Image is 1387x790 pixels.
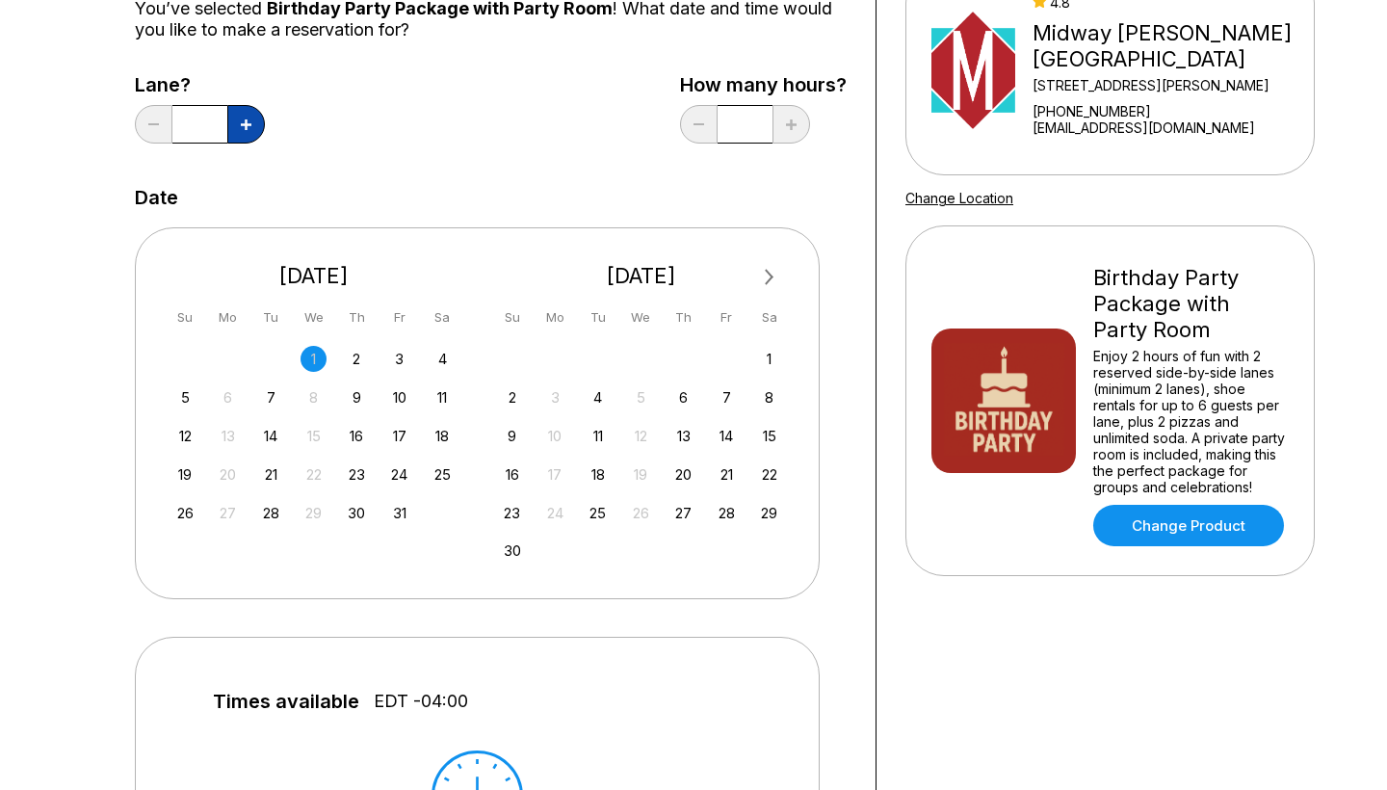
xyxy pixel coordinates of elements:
[680,74,847,95] label: How many hours?
[430,384,456,410] div: Choose Saturday, October 11th, 2025
[430,423,456,449] div: Choose Saturday, October 18th, 2025
[170,344,458,526] div: month 2025-10
[670,500,696,526] div: Choose Thursday, November 27th, 2025
[756,423,782,449] div: Choose Saturday, November 15th, 2025
[754,262,785,293] button: Next Month
[499,461,525,487] div: Choose Sunday, November 16th, 2025
[542,423,568,449] div: Not available Monday, November 10th, 2025
[215,384,241,410] div: Not available Monday, October 6th, 2025
[301,346,327,372] div: Not available Wednesday, October 1st, 2025
[756,500,782,526] div: Choose Saturday, November 29th, 2025
[714,384,740,410] div: Choose Friday, November 7th, 2025
[628,304,654,330] div: We
[670,304,696,330] div: Th
[585,461,611,487] div: Choose Tuesday, November 18th, 2025
[1033,77,1306,93] div: [STREET_ADDRESS][PERSON_NAME]
[1093,505,1284,546] a: Change Product
[714,423,740,449] div: Choose Friday, November 14th, 2025
[1033,103,1306,119] div: [PHONE_NUMBER]
[258,384,284,410] div: Choose Tuesday, October 7th, 2025
[497,344,786,565] div: month 2025-11
[585,384,611,410] div: Choose Tuesday, November 4th, 2025
[670,384,696,410] div: Choose Thursday, November 6th, 2025
[344,461,370,487] div: Choose Thursday, October 23rd, 2025
[1093,265,1289,343] div: Birthday Party Package with Party Room
[344,500,370,526] div: Choose Thursday, October 30th, 2025
[714,461,740,487] div: Choose Friday, November 21st, 2025
[756,346,782,372] div: Choose Saturday, November 1st, 2025
[756,304,782,330] div: Sa
[172,500,198,526] div: Choose Sunday, October 26th, 2025
[301,384,327,410] div: Not available Wednesday, October 8th, 2025
[386,423,412,449] div: Choose Friday, October 17th, 2025
[585,500,611,526] div: Choose Tuesday, November 25th, 2025
[931,329,1076,473] img: Birthday Party Package with Party Room
[135,74,265,95] label: Lane?
[258,423,284,449] div: Choose Tuesday, October 14th, 2025
[756,461,782,487] div: Choose Saturday, November 22nd, 2025
[714,500,740,526] div: Choose Friday, November 28th, 2025
[344,423,370,449] div: Choose Thursday, October 16th, 2025
[215,423,241,449] div: Not available Monday, October 13th, 2025
[756,384,782,410] div: Choose Saturday, November 8th, 2025
[1033,20,1306,72] div: Midway [PERSON_NAME][GEOGRAPHIC_DATA]
[135,187,178,208] label: Date
[344,384,370,410] div: Choose Thursday, October 9th, 2025
[172,461,198,487] div: Choose Sunday, October 19th, 2025
[542,500,568,526] div: Not available Monday, November 24th, 2025
[386,461,412,487] div: Choose Friday, October 24th, 2025
[165,263,463,289] div: [DATE]
[499,423,525,449] div: Choose Sunday, November 9th, 2025
[628,384,654,410] div: Not available Wednesday, November 5th, 2025
[499,538,525,564] div: Choose Sunday, November 30th, 2025
[386,384,412,410] div: Choose Friday, October 10th, 2025
[714,304,740,330] div: Fr
[258,500,284,526] div: Choose Tuesday, October 28th, 2025
[542,461,568,487] div: Not available Monday, November 17th, 2025
[215,461,241,487] div: Not available Monday, October 20th, 2025
[386,304,412,330] div: Fr
[905,190,1013,206] a: Change Location
[1093,348,1289,495] div: Enjoy 2 hours of fun with 2 reserved side-by-side lanes (minimum 2 lanes), shoe rentals for up to...
[258,304,284,330] div: Tu
[542,384,568,410] div: Not available Monday, November 3rd, 2025
[213,691,359,712] span: Times available
[301,423,327,449] div: Not available Wednesday, October 15th, 2025
[430,461,456,487] div: Choose Saturday, October 25th, 2025
[628,461,654,487] div: Not available Wednesday, November 19th, 2025
[215,500,241,526] div: Not available Monday, October 27th, 2025
[215,304,241,330] div: Mo
[301,304,327,330] div: We
[628,423,654,449] div: Not available Wednesday, November 12th, 2025
[301,500,327,526] div: Not available Wednesday, October 29th, 2025
[374,691,468,712] span: EDT -04:00
[430,346,456,372] div: Choose Saturday, October 4th, 2025
[172,304,198,330] div: Su
[172,423,198,449] div: Choose Sunday, October 12th, 2025
[430,304,456,330] div: Sa
[499,304,525,330] div: Su
[628,500,654,526] div: Not available Wednesday, November 26th, 2025
[499,500,525,526] div: Choose Sunday, November 23rd, 2025
[386,346,412,372] div: Choose Friday, October 3rd, 2025
[1033,119,1306,136] a: [EMAIL_ADDRESS][DOMAIN_NAME]
[492,263,791,289] div: [DATE]
[499,384,525,410] div: Choose Sunday, November 2nd, 2025
[258,461,284,487] div: Choose Tuesday, October 21st, 2025
[172,384,198,410] div: Choose Sunday, October 5th, 2025
[301,461,327,487] div: Not available Wednesday, October 22nd, 2025
[670,461,696,487] div: Choose Thursday, November 20th, 2025
[542,304,568,330] div: Mo
[585,423,611,449] div: Choose Tuesday, November 11th, 2025
[344,346,370,372] div: Choose Thursday, October 2nd, 2025
[670,423,696,449] div: Choose Thursday, November 13th, 2025
[344,304,370,330] div: Th
[386,500,412,526] div: Choose Friday, October 31st, 2025
[585,304,611,330] div: Tu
